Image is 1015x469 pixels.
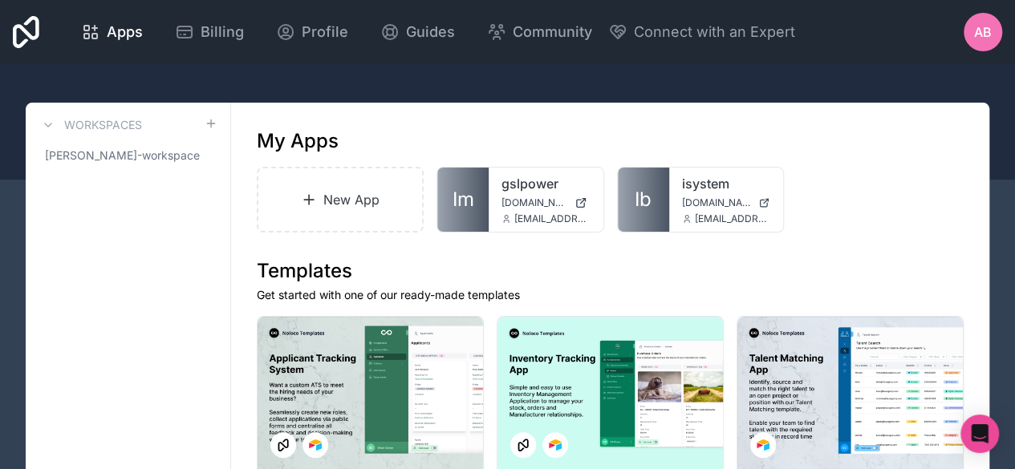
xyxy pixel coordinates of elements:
span: [EMAIL_ADDRESS][DOMAIN_NAME] [514,212,590,225]
img: Airtable Logo [549,439,562,451]
h3: Workspaces [64,117,142,133]
span: [DOMAIN_NAME] [501,196,567,209]
span: [EMAIL_ADDRESS][DOMAIN_NAME] [695,212,770,225]
span: [DOMAIN_NAME] [682,196,753,209]
span: Ib [635,187,652,212]
span: [PERSON_NAME]-workspace [45,148,200,164]
img: Airtable Logo [757,439,769,451]
span: Connect with an Expert [634,21,795,43]
span: Im [453,187,474,212]
a: Ib [618,168,669,232]
a: [DOMAIN_NAME] [501,196,590,209]
span: Guides [406,21,455,43]
h1: Templates [257,258,964,284]
a: Workspaces [39,115,142,135]
a: Billing [162,14,257,50]
p: Get started with one of our ready-made templates [257,287,964,303]
a: [DOMAIN_NAME] [682,196,770,209]
a: gslpower [501,174,590,193]
div: Open Intercom Messenger [960,414,999,453]
a: Apps [68,14,156,50]
h1: My Apps [257,128,339,154]
a: Community [474,14,605,50]
a: [PERSON_NAME]-workspace [39,141,217,170]
button: Connect with an Expert [608,21,795,43]
a: Im [437,168,489,232]
img: Airtable Logo [309,439,322,451]
span: Profile [302,21,348,43]
span: Billing [201,21,244,43]
span: Community [513,21,592,43]
a: Profile [263,14,361,50]
a: isystem [682,174,770,193]
a: New App [257,167,424,232]
span: AB [974,22,992,42]
span: Apps [107,21,143,43]
a: Guides [367,14,468,50]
